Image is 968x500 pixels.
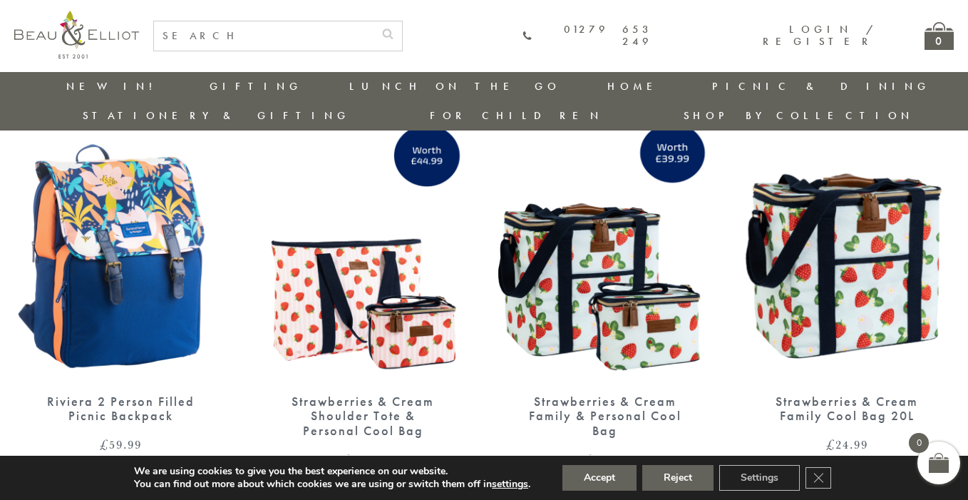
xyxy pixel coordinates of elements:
[584,451,626,468] bdi: 34.99
[805,467,831,489] button: Close GDPR Cookie Banner
[909,433,929,453] span: 0
[712,79,930,93] a: Picnic & Dining
[498,104,712,466] a: Strawberries & Cream Family Cool Bag & Personal Cool Bag Strawberries & Cream Family & Personal C...
[342,451,384,468] bdi: 39.99
[607,79,664,93] a: Home
[66,79,162,93] a: New in!
[282,394,446,439] div: Strawberries & Cream Shoulder Tote & Personal Cool Bag
[522,24,652,49] a: 01279 653 249
[134,478,530,491] p: You can find out more about which cookies we are using or switch them off in .
[14,11,139,58] img: logo
[210,79,302,93] a: Gifting
[257,104,470,379] img: Strawberries & Cream Shoulder Tote & Personal Cool Bag
[349,79,560,93] a: Lunch On The Go
[741,104,954,379] img: Strawberries & Cream Family Cool Bag 20L
[523,394,687,439] div: Strawberries & Cream Family & Personal Cool Bag
[257,104,470,466] a: Strawberries & Cream Shoulder Tote & Personal Cool Bag Strawberries & Cream Shoulder Tote & Perso...
[14,104,228,379] img: Riviera 2 Person Backpack with contents
[763,22,875,49] a: Login / Register
[684,108,914,123] a: Shop by collection
[154,21,374,51] input: SEARCH
[14,104,228,451] a: Riviera 2 Person Backpack with contents Riviera 2 Person Filled Picnic Backpack £59.99
[430,108,603,123] a: For Children
[562,465,637,491] button: Accept
[925,22,954,50] a: 0
[83,108,350,123] a: Stationery & Gifting
[826,436,868,453] bdi: 24.99
[39,394,203,424] div: Riviera 2 Person Filled Picnic Backpack
[100,436,142,453] bdi: 59.99
[584,451,593,468] span: £
[498,104,712,379] img: Strawberries & Cream Family Cool Bag & Personal Cool Bag
[134,465,530,478] p: We are using cookies to give you the best experience on our website.
[642,465,714,491] button: Reject
[342,451,351,468] span: £
[766,394,930,424] div: Strawberries & Cream Family Cool Bag 20L
[826,436,835,453] span: £
[741,104,954,451] a: Strawberries & Cream Family Cool Bag 20L Strawberries & Cream Family Cool Bag 20L £24.99
[492,478,528,491] button: settings
[719,465,800,491] button: Settings
[100,436,109,453] span: £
